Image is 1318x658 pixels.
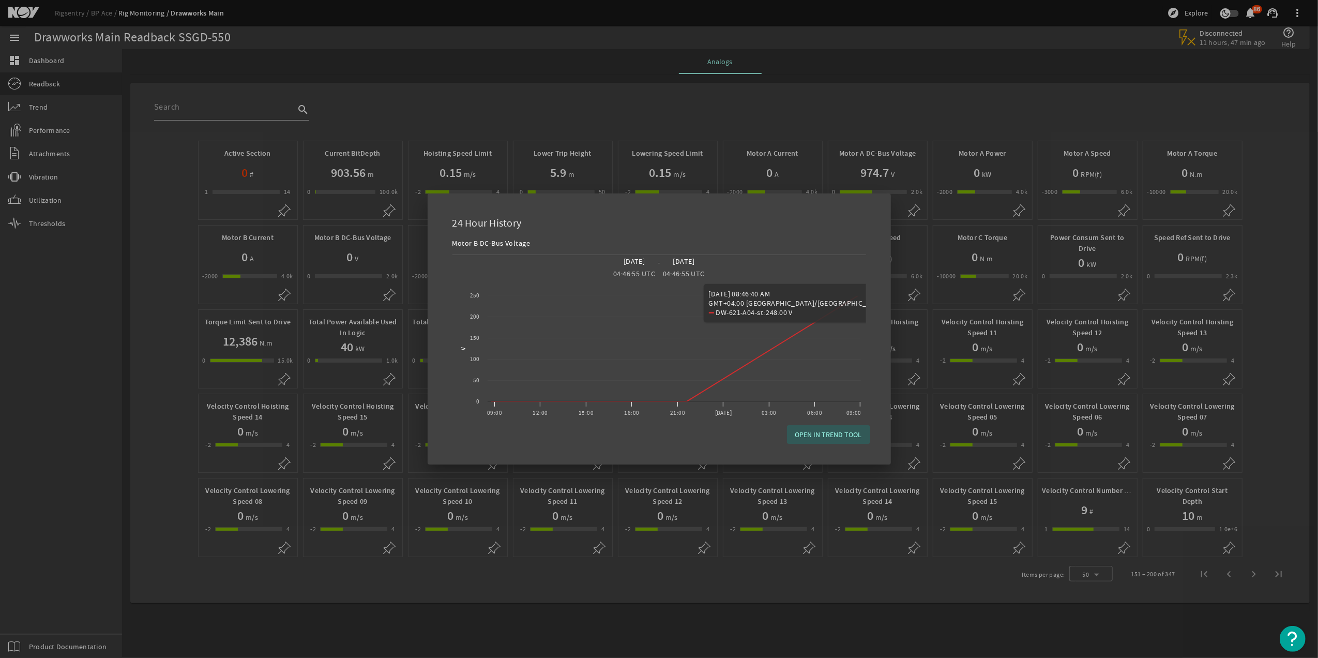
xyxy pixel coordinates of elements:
[807,409,822,417] text: 06:00
[795,429,862,440] span: OPEN IN TREND TOOL
[846,409,861,417] text: 09:00
[469,292,479,300] text: 250
[715,409,732,417] text: [DATE]
[487,409,502,417] text: 09:00
[473,377,480,384] text: 50
[613,269,655,278] legacy-datetime-component: 04:46:55 UTC
[670,409,685,417] text: 21:00
[658,256,660,268] p: -
[469,334,479,342] text: 150
[452,237,535,249] div: Motor B DC-Bus Voltage
[578,409,593,417] text: 15:00
[673,257,695,266] legacy-datetime-component: [DATE]
[624,409,639,417] text: 18:00
[469,355,479,363] text: 100
[452,280,866,425] svg: Chart title
[533,409,548,417] text: 12:00
[663,269,705,278] legacy-datetime-component: 04:46:55 UTC
[476,398,479,406] text: 0
[787,425,870,444] button: OPEN IN TREND TOOL
[469,313,479,321] text: 200
[1280,626,1306,652] button: Open Resource Center
[624,257,645,266] legacy-datetime-component: [DATE]
[761,409,776,417] text: 03:00
[460,347,467,350] text: V
[440,206,878,236] div: 24 Hour History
